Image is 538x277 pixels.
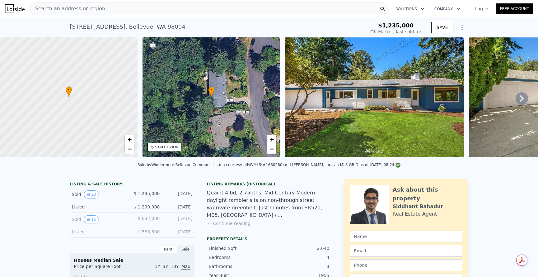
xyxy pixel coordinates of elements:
div: Off Market, last sold for [370,29,421,35]
div: Sold by Windermere Bellevue Commons . [138,163,213,167]
span: • [208,87,214,93]
div: [STREET_ADDRESS] , Bellevue , WA 98004 [70,22,185,31]
div: Finished Sqft [209,245,269,251]
div: 3 [269,263,330,270]
div: • [66,86,72,97]
a: Log In [468,6,496,12]
div: • [208,86,214,97]
button: Solutions [391,3,429,15]
div: LISTING & SALE HISTORY [70,182,194,188]
div: [DATE] [165,204,193,210]
a: Zoom in [125,135,134,144]
div: Sold [72,215,127,223]
span: $1,235,000 [378,22,414,29]
button: Company [429,3,465,15]
img: NWMLS Logo [395,163,400,168]
span: • [66,87,72,93]
div: [DATE] [165,229,193,235]
div: 2,640 [269,245,330,251]
div: STREET VIEW [155,145,179,150]
div: Price per Square Foot [74,263,132,273]
button: View historical data [84,215,99,223]
div: Listing courtesy of NWMLS (#1660280) and [PERSON_NAME], Inc. via MLS GRID as of [DATE] 08:24 [213,163,400,167]
span: 1Y [155,264,160,269]
div: Real Estate Agent [393,210,437,218]
div: Rent [160,245,177,253]
span: + [127,136,131,143]
span: $ 1,235,000 [133,191,160,196]
button: Show Options [456,21,468,34]
div: 4 [269,254,330,260]
div: Sale [177,245,194,253]
span: $ 632,000 [138,216,160,221]
img: Lotside [5,4,25,13]
div: Listed [72,229,127,235]
span: 10Y [171,264,179,269]
div: Listed [72,204,127,210]
a: Zoom out [267,144,276,154]
button: SAVE [431,22,453,33]
span: $ 1,299,998 [133,204,160,209]
button: Continue reading [207,220,251,227]
div: Listing Remarks (Historical) [207,182,331,187]
div: Ask about this property [393,185,462,203]
button: View historical data [84,190,99,198]
div: Bathrooms [209,263,269,270]
a: Free Account [496,3,533,14]
input: Email [350,245,462,257]
div: Siddhant Bahadur [393,203,443,210]
span: + [270,136,274,143]
span: Search an address or region [30,5,105,12]
div: Sold [72,190,127,198]
img: Sale: 149153881 Parcel: 97971751 [285,37,464,157]
span: − [127,145,131,153]
span: − [270,145,274,153]
div: Quaint 4 bd, 2.75bths, Mid-Century Modern daylight rambler sits on non-through street w/private g... [207,189,331,219]
span: 3Y [163,264,168,269]
div: Houses Median Sale [74,257,190,263]
span: Max [181,264,190,270]
div: [DATE] [165,190,193,198]
a: Zoom in [267,135,276,144]
div: Property details [207,236,331,241]
div: [DATE] [165,215,193,223]
a: Zoom out [125,144,134,154]
input: Name [350,231,462,242]
input: Phone [350,259,462,271]
div: Bedrooms [209,254,269,260]
span: $ 588,500 [138,229,160,234]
